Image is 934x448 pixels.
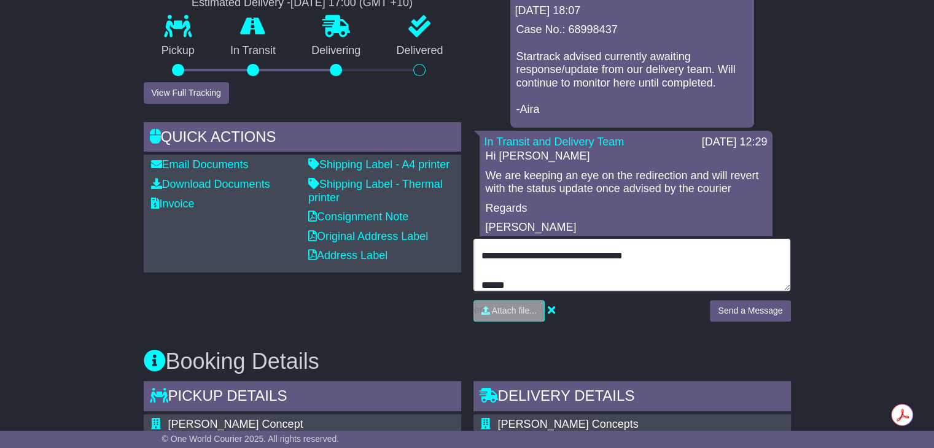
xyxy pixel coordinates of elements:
p: In Transit [212,44,294,58]
div: Delivery Details [473,381,791,414]
p: Case No.: 68998437 Startrack advised currently awaiting response/update from our delivery team. W... [516,23,748,116]
p: [PERSON_NAME] [486,221,766,234]
button: View Full Tracking [144,82,229,104]
div: Pickup Details [144,381,461,414]
div: [DATE] 18:07 [515,4,749,18]
h3: Booking Details [144,349,791,374]
div: [DATE] 12:29 [702,136,768,149]
button: Send a Message [710,300,790,322]
p: Hi [PERSON_NAME] [486,150,766,163]
p: Delivering [294,44,378,58]
span: [PERSON_NAME] Concepts [498,418,639,430]
p: Pickup [144,44,212,58]
a: Shipping Label - A4 printer [308,158,449,171]
p: We are keeping an eye on the redirection and will revert with the status update once advised by t... [486,169,766,196]
a: Shipping Label - Thermal printer [308,178,443,204]
p: Delivered [378,44,461,58]
a: Address Label [308,249,387,261]
a: In Transit and Delivery Team [485,136,625,148]
p: Regards [486,202,766,215]
a: Download Documents [151,178,270,190]
a: Consignment Note [308,210,408,223]
a: Original Address Label [308,230,428,242]
a: Email Documents [151,158,249,171]
span: © One World Courier 2025. All rights reserved. [162,434,340,444]
a: Invoice [151,198,195,210]
div: Quick Actions [144,122,461,155]
span: [PERSON_NAME] Concept [168,418,303,430]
